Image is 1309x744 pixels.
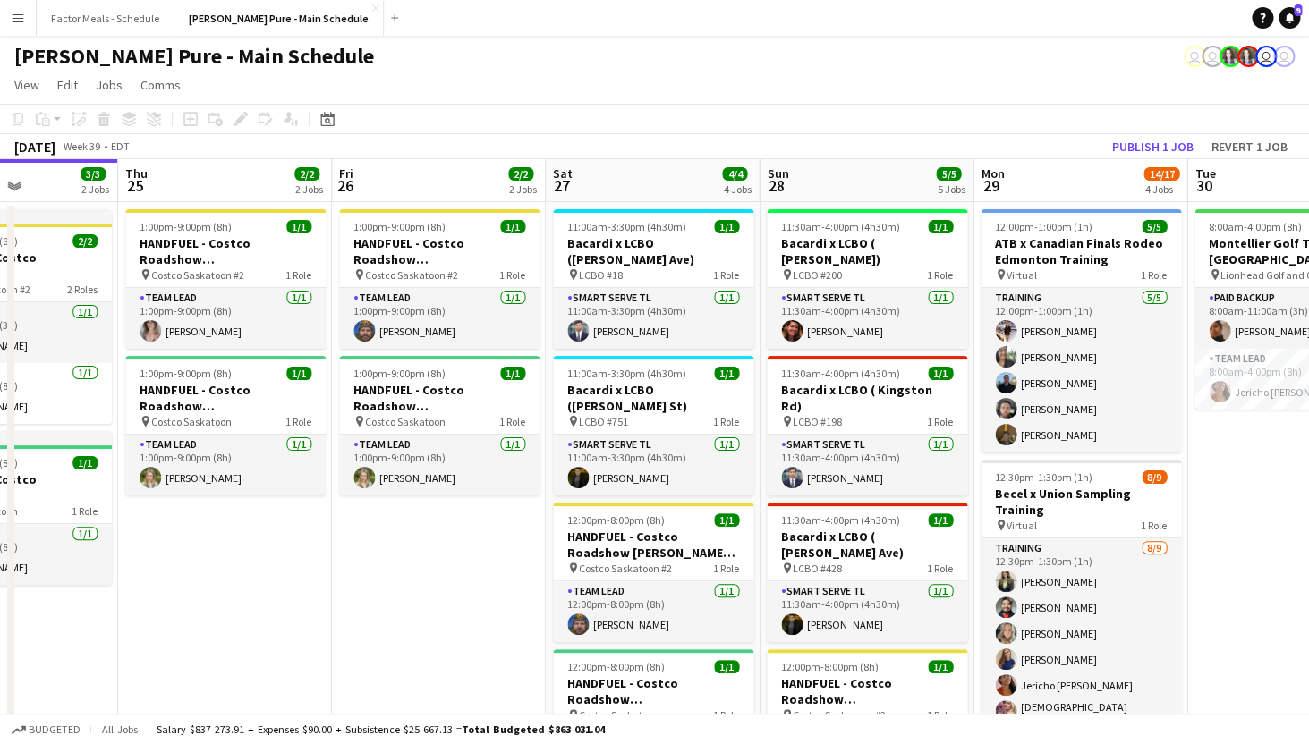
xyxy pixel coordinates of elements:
[1237,46,1259,67] app-user-avatar: Ashleigh Rains
[57,77,78,93] span: Edit
[1202,46,1223,67] app-user-avatar: Leticia Fayzano
[50,73,85,97] a: Edit
[1105,135,1201,158] button: Publish 1 job
[59,139,104,153] span: Week 39
[14,77,39,93] span: View
[37,1,174,36] button: Factor Meals - Schedule
[1294,4,1302,16] span: 9
[140,77,181,93] span: Comms
[96,77,123,93] span: Jobs
[111,139,130,153] div: EDT
[1204,135,1295,158] button: Revert 1 job
[1220,46,1241,67] app-user-avatar: Ashleigh Rains
[1279,7,1300,29] a: 9
[98,723,141,736] span: All jobs
[14,43,374,70] h1: [PERSON_NAME] Pure - Main Schedule
[133,73,188,97] a: Comms
[89,73,130,97] a: Jobs
[29,723,81,736] span: Budgeted
[1255,46,1277,67] app-user-avatar: Tifany Scifo
[14,138,55,156] div: [DATE]
[7,73,47,97] a: View
[9,720,83,740] button: Budgeted
[462,723,605,736] span: Total Budgeted $863 031.04
[1273,46,1295,67] app-user-avatar: Tifany Scifo
[174,1,384,36] button: [PERSON_NAME] Pure - Main Schedule
[157,723,605,736] div: Salary $837 273.91 + Expenses $90.00 + Subsistence $25 667.13 =
[1184,46,1205,67] app-user-avatar: Leticia Fayzano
